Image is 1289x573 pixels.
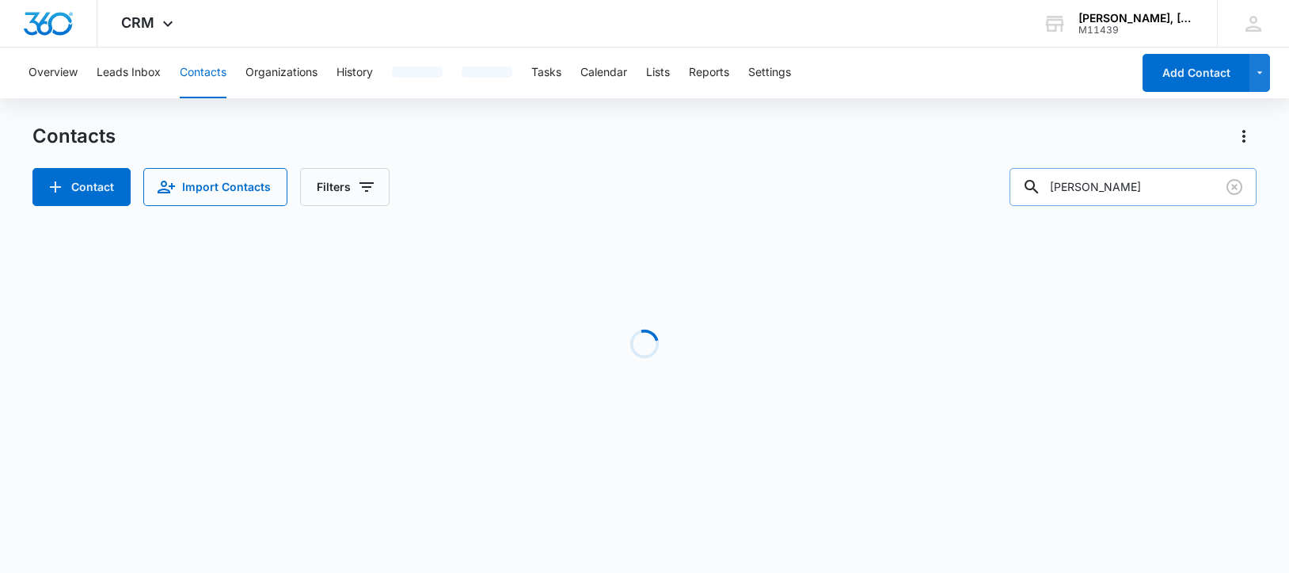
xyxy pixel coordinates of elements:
[1010,168,1257,206] input: Search Contacts
[689,48,729,98] button: Reports
[300,168,390,206] button: Filters
[1143,54,1249,92] button: Add Contact
[32,124,116,148] h1: Contacts
[531,48,561,98] button: Tasks
[337,48,373,98] button: History
[1231,124,1257,149] button: Actions
[1078,25,1194,36] div: account id
[143,168,287,206] button: Import Contacts
[748,48,791,98] button: Settings
[97,48,161,98] button: Leads Inbox
[32,168,131,206] button: Add Contact
[1078,12,1194,25] div: account name
[180,48,226,98] button: Contacts
[29,48,78,98] button: Overview
[1222,174,1247,200] button: Clear
[121,14,154,31] span: CRM
[646,48,670,98] button: Lists
[580,48,627,98] button: Calendar
[245,48,317,98] button: Organizations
